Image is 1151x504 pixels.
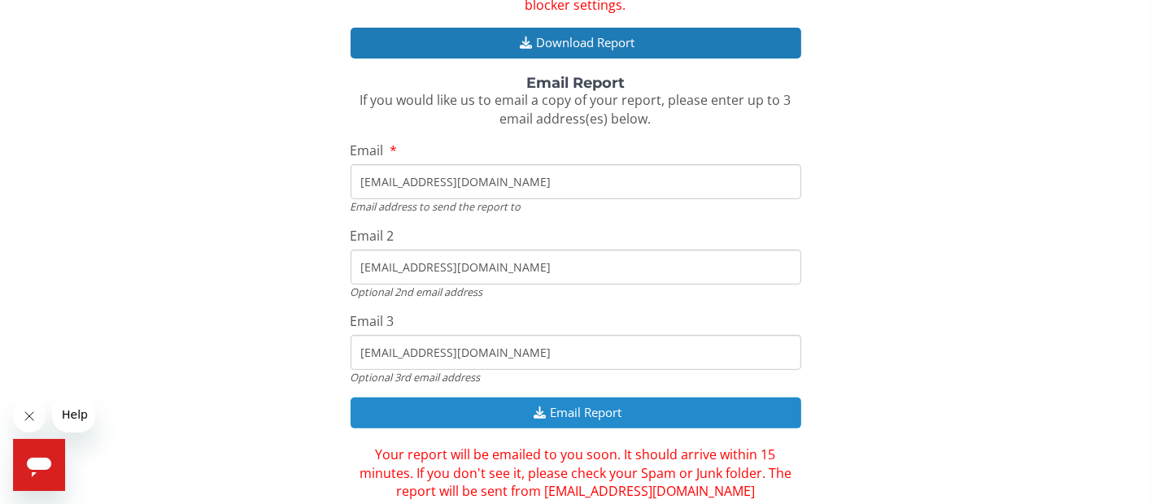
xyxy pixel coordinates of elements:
iframe: Close message [13,400,46,432]
span: If you would like us to email a copy of your report, please enter up to 3 email address(es) below. [360,91,791,128]
span: Email [351,141,384,159]
button: Download Report [351,28,801,58]
button: Email Report [351,398,801,428]
iframe: Button to launch messaging window [13,439,65,491]
span: Email 2 [351,227,395,245]
iframe: Message from company [52,397,95,432]
span: Email 3 [351,312,395,330]
strong: Email Report [526,74,625,92]
div: Optional 2nd email address [351,285,801,299]
span: Your report will be emailed to you soon. It should arrive within 15 minutes. If you don't see it,... [360,445,791,501]
div: Email address to send the report to [351,199,801,214]
div: Optional 3rd email address [351,370,801,385]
